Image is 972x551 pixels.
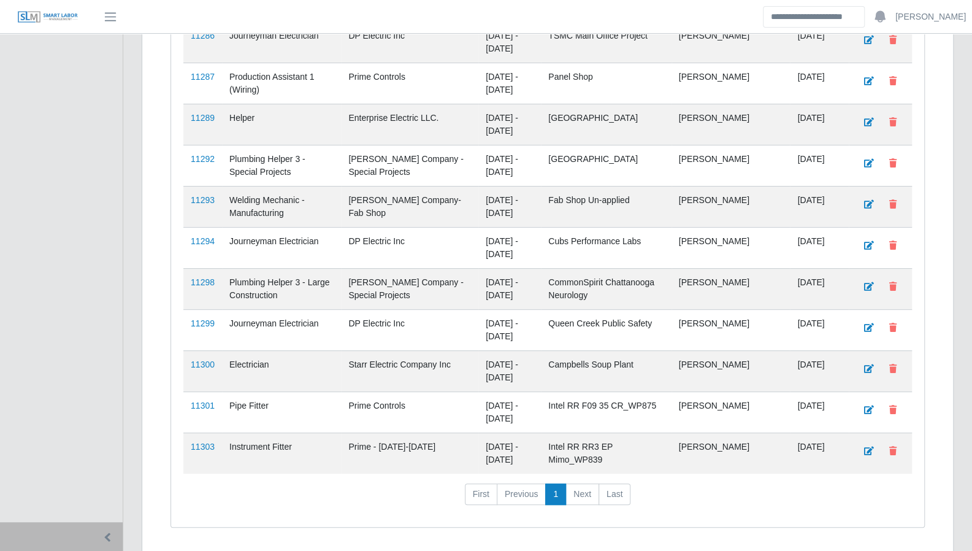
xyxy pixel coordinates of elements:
td: [PERSON_NAME] [672,21,790,63]
td: [DATE] - [DATE] [478,268,541,309]
td: Electrician [222,350,341,391]
a: [PERSON_NAME] [895,10,966,23]
td: Intel RR RR3 EP Mimo_WP839 [541,433,671,474]
a: 1 [545,484,566,506]
td: Campbells Soup Plant [541,350,671,391]
td: Enterprise Electric LLC. [341,104,478,145]
td: [DATE] [790,350,849,391]
td: [DATE] [790,391,849,433]
a: 11298 [191,277,215,287]
td: DP Electric Inc [341,227,478,268]
td: Instrument Fitter [222,433,341,474]
td: [PERSON_NAME] [672,145,790,186]
a: 11300 [191,360,215,369]
td: [PERSON_NAME] Company- Fab Shop [341,186,478,227]
td: Prime Controls [341,391,478,433]
td: [PERSON_NAME] [672,104,790,145]
td: [PERSON_NAME] Company - Special Projects [341,268,478,309]
input: Search [763,6,865,28]
td: Cubs Performance Labs [541,227,671,268]
td: Prime Controls [341,63,478,104]
td: [PERSON_NAME] [672,309,790,350]
td: [DATE] [790,433,849,474]
td: [PERSON_NAME] [672,186,790,227]
td: [DATE] [790,186,849,227]
td: [PERSON_NAME] [672,391,790,433]
td: Prime - [DATE]-[DATE] [341,433,478,474]
td: Journeyman Electrician [222,227,341,268]
td: Queen Creek Public Safety [541,309,671,350]
nav: pagination [183,484,912,515]
td: [DATE] [790,145,849,186]
td: TSMC Main Office Project [541,21,671,63]
td: [DATE] [790,268,849,309]
td: Journeyman Electrician [222,21,341,63]
td: Pipe Fitter [222,391,341,433]
td: Helper [222,104,341,145]
td: [PERSON_NAME] [672,433,790,474]
td: Panel Shop [541,63,671,104]
td: CommonSpirit Chattanooga Neurology [541,268,671,309]
td: Plumbing Helper 3 - Large Construction [222,268,341,309]
td: [PERSON_NAME] Company - Special Projects [341,145,478,186]
td: [DATE] - [DATE] [478,350,541,391]
a: 11299 [191,318,215,328]
a: 11303 [191,442,215,452]
td: Welding Mechanic - Manufacturing [222,186,341,227]
a: 11293 [191,195,215,205]
td: Intel RR F09 35 CR_WP875 [541,391,671,433]
a: 11286 [191,31,215,40]
img: SLM Logo [17,10,78,24]
td: [DATE] [790,227,849,268]
td: Production Assistant 1 (Wiring) [222,63,341,104]
td: [GEOGRAPHIC_DATA] [541,104,671,145]
td: [PERSON_NAME] [672,63,790,104]
td: [GEOGRAPHIC_DATA] [541,145,671,186]
td: DP Electric Inc [341,309,478,350]
td: [DATE] [790,63,849,104]
td: [DATE] - [DATE] [478,21,541,63]
td: [DATE] - [DATE] [478,227,541,268]
td: Fab Shop Un-applied [541,186,671,227]
td: [DATE] - [DATE] [478,104,541,145]
td: [DATE] [790,309,849,350]
td: [DATE] - [DATE] [478,145,541,186]
td: DP Electric Inc [341,21,478,63]
td: [PERSON_NAME] [672,227,790,268]
td: Plumbing Helper 3 - Special Projects [222,145,341,186]
td: [DATE] [790,104,849,145]
td: [DATE] - [DATE] [478,309,541,350]
a: 11292 [191,154,215,164]
td: [PERSON_NAME] [672,350,790,391]
td: Journeyman Electrician [222,309,341,350]
td: [DATE] - [DATE] [478,433,541,474]
td: Starr Electric Company Inc [341,350,478,391]
td: [DATE] [790,21,849,63]
a: 11287 [191,72,215,82]
td: [PERSON_NAME] [672,268,790,309]
a: 11294 [191,236,215,246]
td: [DATE] - [DATE] [478,391,541,433]
td: [DATE] - [DATE] [478,186,541,227]
td: [DATE] - [DATE] [478,63,541,104]
a: 11301 [191,401,215,410]
a: 11289 [191,113,215,123]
